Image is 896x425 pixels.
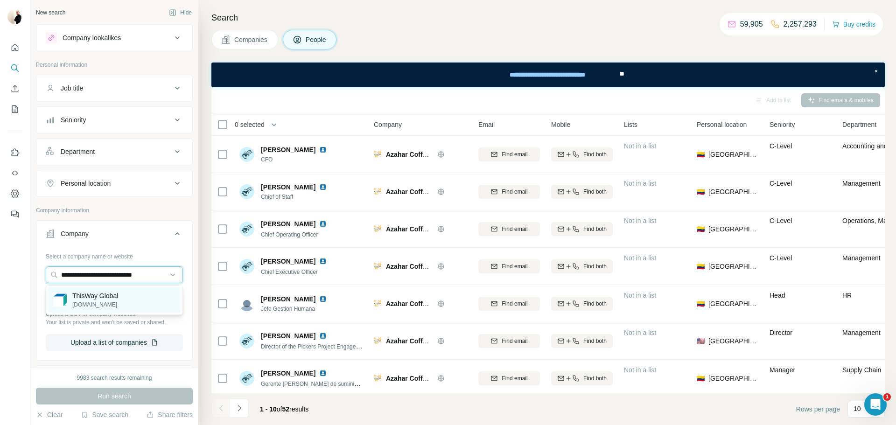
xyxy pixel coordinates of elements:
[211,11,885,24] h4: Search
[842,292,852,299] span: HR
[708,187,758,196] span: [GEOGRAPHIC_DATA]
[239,371,254,386] img: Avatar
[261,331,315,341] span: [PERSON_NAME]
[7,144,22,161] button: Use Surfe on LinkedIn
[708,374,758,383] span: [GEOGRAPHIC_DATA]
[36,8,65,17] div: New search
[842,254,881,262] span: Management
[7,185,22,202] button: Dashboard
[708,336,758,346] span: [GEOGRAPHIC_DATA]
[374,263,381,270] img: Logo of Azahar Coffee Company
[770,120,795,129] span: Seniority
[697,187,705,196] span: 🇨🇴
[261,269,318,275] span: Chief Executive Officer
[551,334,613,348] button: Find both
[61,229,89,238] div: Company
[261,231,318,238] span: Chief Operating Officer
[478,297,540,311] button: Find email
[796,404,840,414] span: Rows per page
[854,404,861,413] p: 10
[319,369,327,377] img: LinkedIn logo
[478,334,540,348] button: Find email
[697,336,705,346] span: 🇺🇸
[261,182,315,192] span: [PERSON_NAME]
[211,63,885,87] iframe: Banner
[261,342,398,350] span: Director of the Pickers Project Engagement &Execution
[624,329,656,336] span: Not in a list
[77,374,152,382] div: 9983 search results remaining
[162,6,198,20] button: Hide
[386,263,462,270] span: Azahar Coffee Company
[239,147,254,162] img: Avatar
[583,225,607,233] span: Find both
[583,262,607,271] span: Find both
[842,329,881,336] span: Management
[7,39,22,56] button: Quick start
[36,172,192,195] button: Personal location
[234,35,268,44] span: Companies
[770,217,792,224] span: C-Level
[386,151,462,158] span: Azahar Coffee Company
[502,262,527,271] span: Find email
[36,140,192,163] button: Department
[72,300,118,309] p: [DOMAIN_NAME]
[883,393,891,401] span: 1
[386,225,462,233] span: Azahar Coffee Company
[319,146,327,153] img: LinkedIn logo
[36,109,192,131] button: Seniority
[551,259,613,273] button: Find both
[7,9,22,24] img: Avatar
[386,337,462,345] span: Azahar Coffee Company
[261,145,315,154] span: [PERSON_NAME]
[697,150,705,159] span: 🇨🇴
[260,405,277,413] span: 1 - 10
[502,300,527,308] span: Find email
[386,300,462,307] span: Azahar Coffee Company
[770,142,792,150] span: C-Level
[319,183,327,191] img: LinkedIn logo
[386,188,462,195] span: Azahar Coffee Company
[624,366,656,374] span: Not in a list
[239,222,254,237] img: Avatar
[551,147,613,161] button: Find both
[478,222,540,236] button: Find email
[864,393,887,416] iframe: Intercom live chat
[502,150,527,159] span: Find email
[261,257,315,266] span: [PERSON_NAME]
[770,366,795,374] span: Manager
[46,249,183,261] div: Select a company name or website
[708,262,758,271] span: [GEOGRAPHIC_DATA]
[282,405,290,413] span: 52
[697,262,705,271] span: 🇨🇴
[81,410,128,419] button: Save search
[708,150,758,159] span: [GEOGRAPHIC_DATA]
[478,185,540,199] button: Find email
[624,180,656,187] span: Not in a list
[502,337,527,345] span: Find email
[261,155,330,164] span: CFO
[72,291,118,300] p: ThisWay Global
[230,399,249,418] button: Navigate to next page
[261,369,315,378] span: [PERSON_NAME]
[740,19,763,30] p: 59,905
[583,300,607,308] span: Find both
[832,18,875,31] button: Buy credits
[770,180,792,187] span: C-Level
[624,254,656,262] span: Not in a list
[7,101,22,118] button: My lists
[261,305,330,313] span: Jefe Gestion Humana
[583,374,607,383] span: Find both
[260,405,308,413] span: results
[319,332,327,340] img: LinkedIn logo
[36,206,193,215] p: Company information
[374,120,402,129] span: Company
[551,222,613,236] button: Find both
[708,299,758,308] span: [GEOGRAPHIC_DATA]
[842,120,876,129] span: Department
[770,292,785,299] span: Head
[261,380,364,387] span: Gerente [PERSON_NAME] de suministro
[624,292,656,299] span: Not in a list
[478,259,540,273] button: Find email
[551,120,570,129] span: Mobile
